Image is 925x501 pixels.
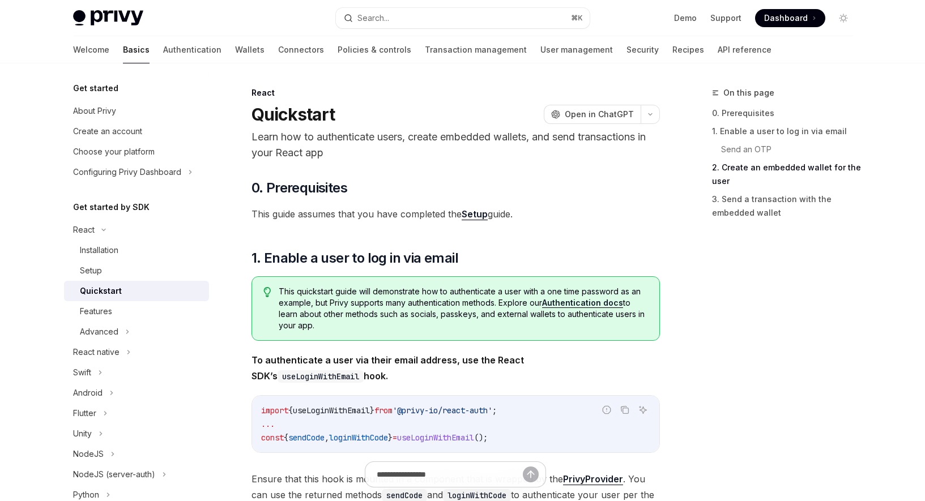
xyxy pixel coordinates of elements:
a: Wallets [235,36,265,63]
a: Send an OTP [721,140,862,159]
div: Installation [80,243,118,257]
span: { [284,433,288,443]
span: } [388,433,393,443]
a: Setup [64,260,209,281]
div: React native [73,345,120,359]
span: , [325,433,329,443]
span: ... [261,419,275,429]
a: Choose your platform [64,142,209,162]
span: sendCode [288,433,325,443]
div: Create an account [73,125,142,138]
a: Recipes [672,36,704,63]
div: Unity [73,427,92,440]
button: Search...⌘K [336,8,590,28]
button: Ask AI [636,402,650,417]
strong: To authenticate a user via their email address, use the React SDK’s hook. [252,354,524,382]
button: Open in ChatGPT [544,105,641,124]
img: light logo [73,10,143,26]
button: Copy the contents from the code block [617,402,632,417]
a: Connectors [278,36,324,63]
div: React [252,87,660,99]
span: = [393,433,397,443]
a: Transaction management [425,36,527,63]
a: Create an account [64,121,209,142]
a: 1. Enable a user to log in via email [712,122,862,140]
a: Welcome [73,36,109,63]
a: Installation [64,240,209,260]
a: Policies & controls [338,36,411,63]
div: Choose your platform [73,145,155,159]
span: useLoginWithEmail [397,433,474,443]
span: from [374,405,393,416]
span: (); [474,433,488,443]
span: ⌘ K [571,14,583,23]
h5: Get started [73,82,118,95]
button: Toggle dark mode [834,9,852,27]
div: NodeJS (server-auth) [73,468,155,481]
span: loginWithCode [329,433,388,443]
div: Swift [73,366,91,379]
a: 0. Prerequisites [712,104,862,122]
a: 3. Send a transaction with the embedded wallet [712,190,862,222]
div: Configuring Privy Dashboard [73,165,181,179]
a: Basics [123,36,150,63]
h5: Get started by SDK [73,200,150,214]
span: 1. Enable a user to log in via email [252,249,458,267]
a: 2. Create an embedded wallet for the user [712,159,862,190]
code: useLoginWithEmail [278,370,364,383]
span: This guide assumes that you have completed the guide. [252,206,660,222]
span: 0. Prerequisites [252,179,347,197]
span: Dashboard [764,12,808,24]
a: Features [64,301,209,322]
a: Setup [462,208,488,220]
span: import [261,405,288,416]
a: Authentication [163,36,221,63]
div: Quickstart [80,284,122,298]
a: API reference [718,36,771,63]
h1: Quickstart [252,104,335,125]
a: Security [626,36,659,63]
a: Quickstart [64,281,209,301]
div: Android [73,386,103,400]
a: Support [710,12,741,24]
span: Open in ChatGPT [565,109,634,120]
svg: Tip [263,287,271,297]
div: NodeJS [73,447,104,461]
span: const [261,433,284,443]
a: About Privy [64,101,209,121]
button: Report incorrect code [599,402,614,417]
span: '@privy-io/react-auth' [393,405,492,416]
span: On this page [723,86,774,100]
p: Learn how to authenticate users, create embedded wallets, and send transactions in your React app [252,129,660,161]
span: ; [492,405,497,416]
div: Advanced [80,325,118,339]
span: { [288,405,293,416]
span: This quickstart guide will demonstrate how to authenticate a user with a one time password as an ... [279,286,647,331]
div: About Privy [73,104,116,118]
a: Dashboard [755,9,825,27]
span: useLoginWithEmail [293,405,370,416]
div: Search... [357,11,389,25]
div: Flutter [73,406,96,420]
div: Features [80,305,112,318]
div: Setup [80,264,102,277]
div: React [73,223,95,237]
span: } [370,405,374,416]
a: Demo [674,12,697,24]
a: Authentication docs [542,298,623,308]
a: User management [540,36,613,63]
button: Send message [523,466,539,482]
